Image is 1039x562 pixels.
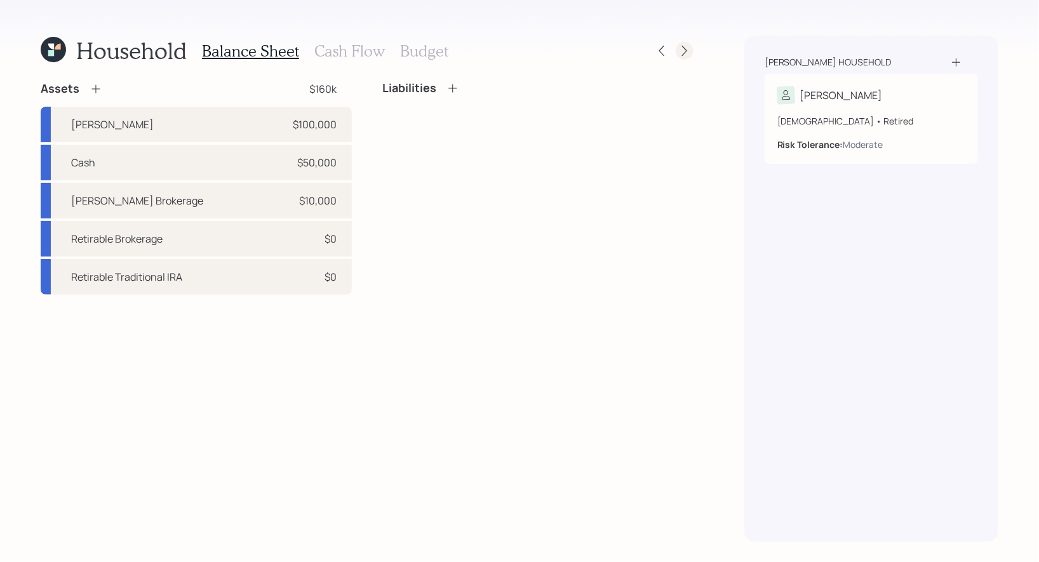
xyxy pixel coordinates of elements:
div: $0 [325,231,337,246]
div: $50,000 [297,155,337,170]
div: [DEMOGRAPHIC_DATA] • Retired [777,114,965,128]
div: Cash [71,155,95,170]
div: $0 [325,269,337,284]
h1: Household [76,37,187,64]
div: [PERSON_NAME] Brokerage [71,193,203,208]
h4: Liabilities [382,81,436,95]
div: $100,000 [293,117,337,132]
div: Moderate [843,138,883,151]
div: $10,000 [299,193,337,208]
h3: Budget [400,42,448,60]
div: Retirable Traditional IRA [71,269,182,284]
h3: Balance Sheet [202,42,299,60]
div: $160k [309,81,337,97]
div: [PERSON_NAME] household [765,56,892,69]
b: Risk Tolerance: [777,138,843,151]
h4: Assets [41,82,79,96]
h3: Cash Flow [314,42,385,60]
div: [PERSON_NAME] [71,117,154,132]
div: Retirable Brokerage [71,231,163,246]
div: [PERSON_NAME] [800,88,883,103]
